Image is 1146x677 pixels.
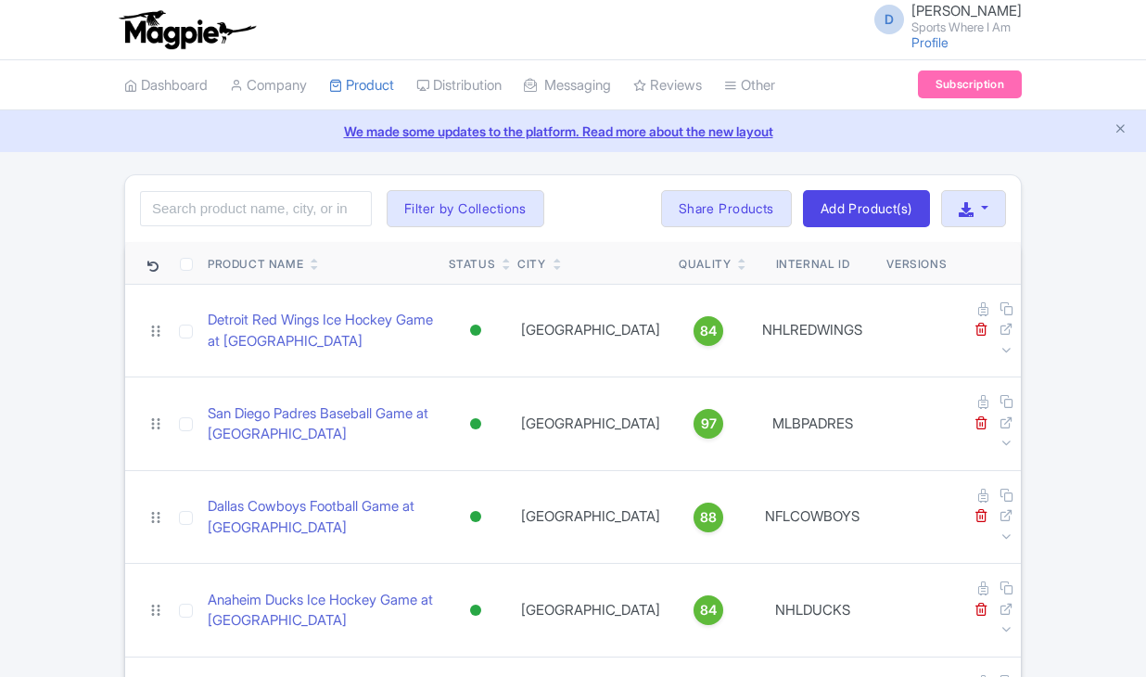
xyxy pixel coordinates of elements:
[701,414,717,434] span: 97
[911,34,949,50] a: Profile
[230,60,307,111] a: Company
[745,284,879,377] td: NHLREDWINGS
[510,377,671,471] td: [GEOGRAPHIC_DATA]
[745,470,879,564] td: NFLCOWBOYS
[517,256,545,273] div: City
[466,504,485,530] div: Active
[724,60,775,111] a: Other
[11,121,1135,141] a: We made some updates to the platform. Read more about the new layout
[745,242,879,285] th: Internal ID
[208,256,303,273] div: Product Name
[679,256,731,273] div: Quality
[524,60,611,111] a: Messaging
[208,403,434,445] a: San Diego Padres Baseball Game at [GEOGRAPHIC_DATA]
[449,256,496,273] div: Status
[466,411,485,438] div: Active
[679,316,738,346] a: 84
[679,595,738,625] a: 84
[387,190,544,227] button: Filter by Collections
[633,60,702,111] a: Reviews
[466,317,485,344] div: Active
[208,310,434,351] a: Detroit Red Wings Ice Hockey Game at [GEOGRAPHIC_DATA]
[510,284,671,377] td: [GEOGRAPHIC_DATA]
[700,507,717,528] span: 88
[745,377,879,471] td: MLBPADRES
[208,496,434,538] a: Dallas Cowboys Football Game at [GEOGRAPHIC_DATA]
[510,564,671,658] td: [GEOGRAPHIC_DATA]
[329,60,394,111] a: Product
[466,597,485,624] div: Active
[679,409,738,439] a: 97
[863,4,1022,33] a: D [PERSON_NAME] Sports Where I Am
[124,60,208,111] a: Dashboard
[140,191,372,226] input: Search product name, city, or interal id
[700,321,717,341] span: 84
[879,242,954,285] th: Versions
[700,600,717,620] span: 84
[745,564,879,658] td: NHLDUCKS
[911,2,1022,19] span: [PERSON_NAME]
[679,503,738,532] a: 88
[803,190,930,227] a: Add Product(s)
[510,470,671,564] td: [GEOGRAPHIC_DATA]
[1114,120,1127,141] button: Close announcement
[874,5,904,34] span: D
[661,190,792,227] a: Share Products
[115,9,259,50] img: logo-ab69f6fb50320c5b225c76a69d11143b.png
[416,60,502,111] a: Distribution
[911,21,1022,33] small: Sports Where I Am
[208,590,434,632] a: Anaheim Ducks Ice Hockey Game at [GEOGRAPHIC_DATA]
[918,70,1022,98] a: Subscription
